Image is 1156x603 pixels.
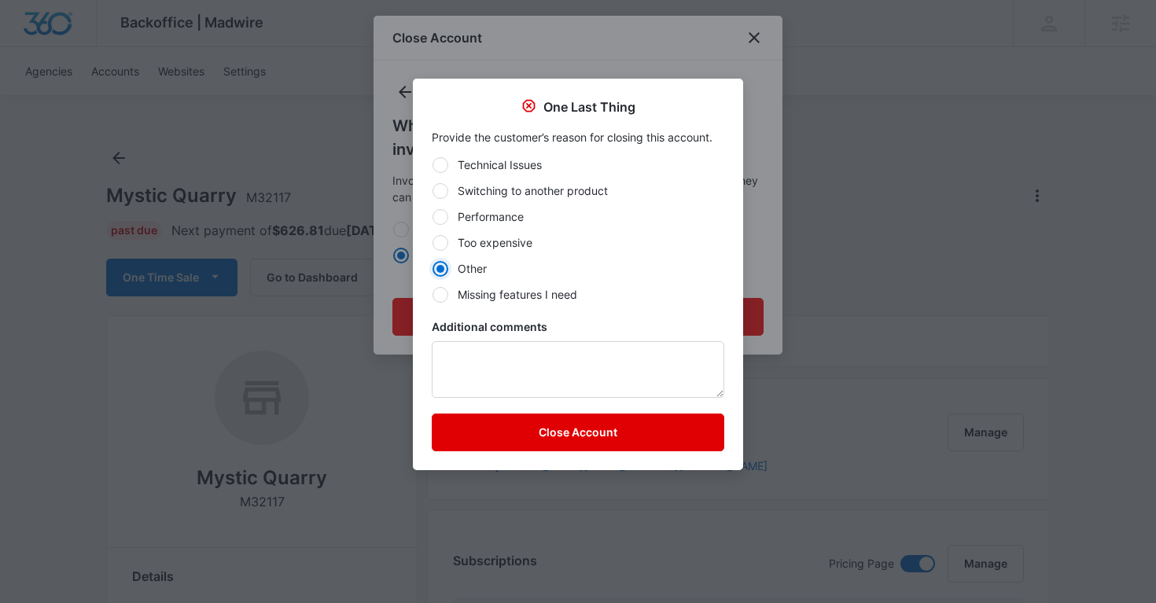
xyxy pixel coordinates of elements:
p: One Last Thing [543,97,635,116]
label: Technical Issues [432,156,724,173]
label: Performance [432,208,724,225]
label: Other [432,260,724,277]
button: Close Account [432,414,724,451]
label: Switching to another product [432,182,724,199]
label: Additional comments [432,318,724,335]
label: Too expensive [432,234,724,251]
p: Provide the customer’s reason for closing this account. [432,129,724,145]
label: Missing features I need [432,286,724,303]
